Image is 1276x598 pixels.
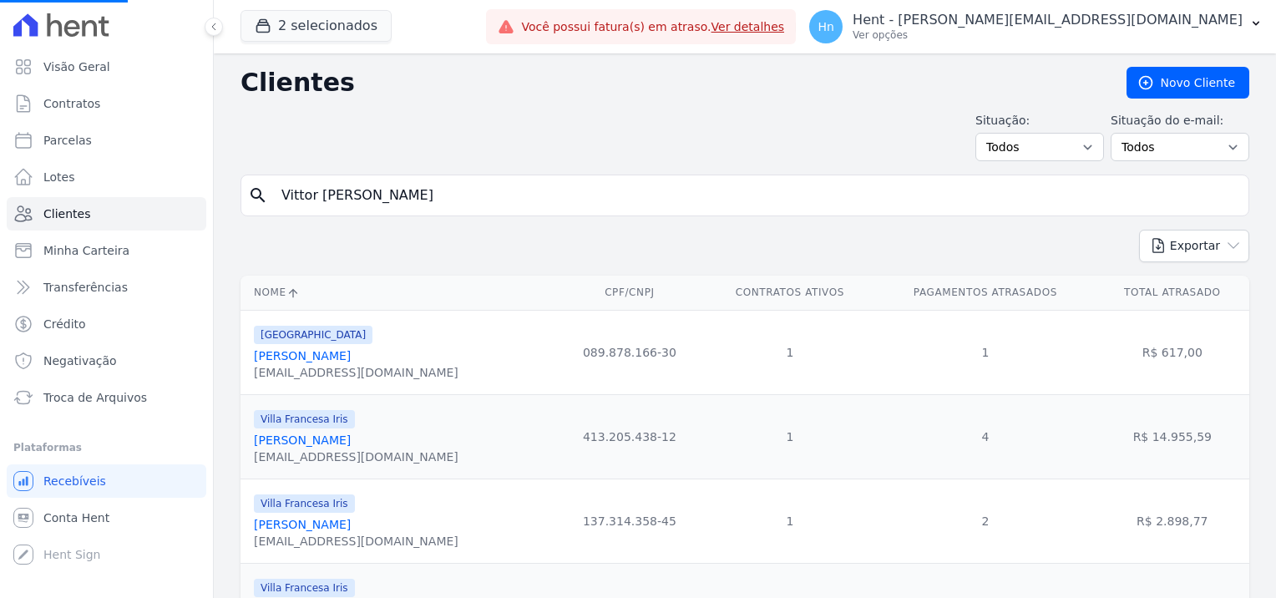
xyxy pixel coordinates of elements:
[875,394,1095,479] td: 4
[796,3,1276,50] button: Hn Hent - [PERSON_NAME][EMAIL_ADDRESS][DOMAIN_NAME] Ver opções
[7,50,206,84] a: Visão Geral
[1096,394,1249,479] td: R$ 14.955,59
[43,205,90,222] span: Clientes
[43,58,110,75] span: Visão Geral
[7,271,206,304] a: Transferências
[7,501,206,535] a: Conta Hent
[254,579,355,597] span: Villa Francesa Iris
[704,276,875,310] th: Contratos Ativos
[554,276,704,310] th: CPF/CNPJ
[704,479,875,563] td: 1
[7,197,206,231] a: Clientes
[7,160,206,194] a: Lotes
[853,12,1243,28] p: Hent - [PERSON_NAME][EMAIL_ADDRESS][DOMAIN_NAME]
[254,433,351,447] a: [PERSON_NAME]
[7,234,206,267] a: Minha Carteira
[853,28,1243,42] p: Ver opções
[43,169,75,185] span: Lotes
[241,10,392,42] button: 2 selecionados
[875,276,1095,310] th: Pagamentos Atrasados
[875,479,1095,563] td: 2
[7,344,206,378] a: Negativação
[271,179,1242,212] input: Buscar por nome, CPF ou e-mail
[7,124,206,157] a: Parcelas
[1096,276,1249,310] th: Total Atrasado
[254,364,458,381] div: [EMAIL_ADDRESS][DOMAIN_NAME]
[1111,112,1249,129] label: Situação do e-mail:
[43,352,117,369] span: Negativação
[43,242,129,259] span: Minha Carteira
[254,448,458,465] div: [EMAIL_ADDRESS][DOMAIN_NAME]
[254,533,458,550] div: [EMAIL_ADDRESS][DOMAIN_NAME]
[241,276,554,310] th: Nome
[1096,310,1249,394] td: R$ 617,00
[554,394,704,479] td: 413.205.438-12
[818,21,833,33] span: Hn
[554,310,704,394] td: 089.878.166-30
[875,310,1095,394] td: 1
[254,349,351,362] a: [PERSON_NAME]
[704,310,875,394] td: 1
[7,381,206,414] a: Troca de Arquivos
[43,132,92,149] span: Parcelas
[521,18,784,36] span: Você possui fatura(s) em atraso.
[43,509,109,526] span: Conta Hent
[975,112,1104,129] label: Situação:
[248,185,268,205] i: search
[43,316,86,332] span: Crédito
[1096,479,1249,563] td: R$ 2.898,77
[43,473,106,489] span: Recebíveis
[43,95,100,112] span: Contratos
[254,410,355,428] span: Villa Francesa Iris
[554,479,704,563] td: 137.314.358-45
[1127,67,1249,99] a: Novo Cliente
[1139,230,1249,262] button: Exportar
[7,307,206,341] a: Crédito
[7,464,206,498] a: Recebíveis
[7,87,206,120] a: Contratos
[254,518,351,531] a: [PERSON_NAME]
[43,279,128,296] span: Transferências
[241,68,1100,98] h2: Clientes
[711,20,785,33] a: Ver detalhes
[254,494,355,513] span: Villa Francesa Iris
[13,438,200,458] div: Plataformas
[254,326,372,344] span: [GEOGRAPHIC_DATA]
[43,389,147,406] span: Troca de Arquivos
[704,394,875,479] td: 1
